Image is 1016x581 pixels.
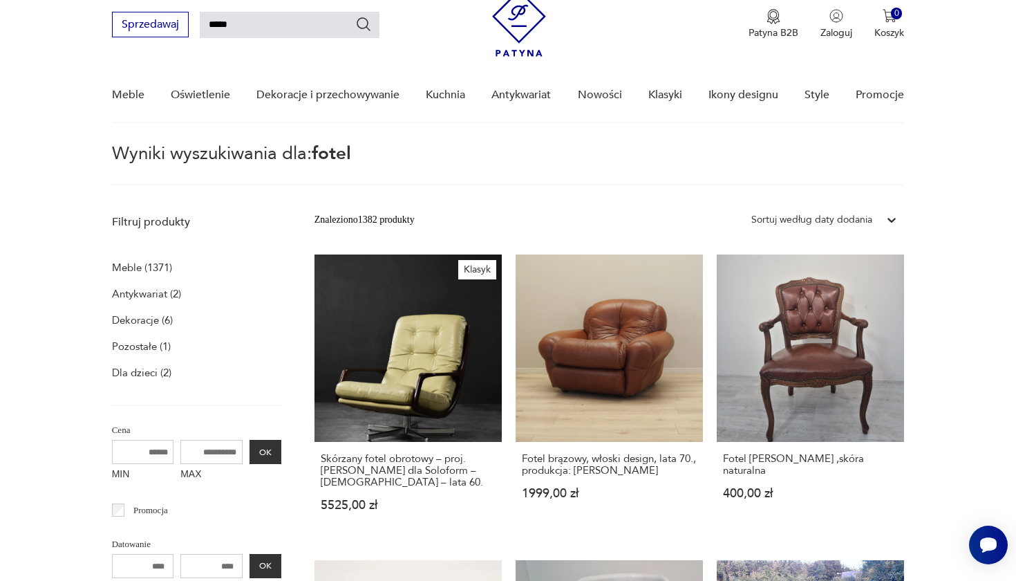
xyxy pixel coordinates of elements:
[708,68,778,122] a: Ikony designu
[312,141,351,166] span: fotel
[112,68,144,122] a: Meble
[749,9,798,39] button: Patyna B2B
[751,212,872,228] div: Sortuj według daty dodania
[112,284,181,304] a: Antykwariat (2)
[856,68,904,122] a: Promocje
[112,214,281,230] p: Filtruj produkty
[314,212,415,228] div: Znaleziono 1382 produkty
[522,453,697,477] h3: Fotel brązowy, włoski design, lata 70., produkcja: [PERSON_NAME]
[766,9,780,24] img: Ikona medalu
[355,16,372,33] button: Szukaj
[171,68,230,122] a: Oświetlenie
[426,68,465,122] a: Kuchnia
[321,499,496,511] p: 5525,00 zł
[491,68,551,122] a: Antykwariat
[321,453,496,488] h3: Skórzany fotel obrotowy – proj. [PERSON_NAME] dla Soloform – [DEMOGRAPHIC_DATA] – lata 60.
[820,9,852,39] button: Zaloguj
[112,423,281,438] p: Cena
[717,255,904,538] a: Fotel ludwik ,skóra naturalnaFotel [PERSON_NAME] ,skóra naturalna400,00 zł
[250,440,281,464] button: OK
[522,488,697,499] p: 1999,00 zł
[112,145,905,185] p: Wyniki wyszukiwania dla:
[112,311,173,330] a: Dekoracje (6)
[874,26,904,39] p: Koszyk
[112,363,171,382] a: Dla dzieci (2)
[883,9,896,23] img: Ikona koszyka
[516,255,703,538] a: Fotel brązowy, włoski design, lata 70., produkcja: WłochyFotel brązowy, włoski design, lata 70., ...
[891,8,903,19] div: 0
[969,526,1008,564] iframe: Smartsupp widget button
[112,464,174,486] label: MIN
[805,68,829,122] a: Style
[133,503,168,518] p: Promocja
[723,453,898,477] h3: Fotel [PERSON_NAME] ,skóra naturalna
[749,9,798,39] a: Ikona medaluPatyna B2B
[112,12,189,37] button: Sprzedawaj
[112,537,281,552] p: Datowanie
[874,9,904,39] button: 0Koszyk
[723,488,898,499] p: 400,00 zł
[250,554,281,578] button: OK
[112,258,172,277] a: Meble (1371)
[578,68,622,122] a: Nowości
[829,9,843,23] img: Ikonka użytkownika
[112,21,189,30] a: Sprzedawaj
[820,26,852,39] p: Zaloguj
[749,26,798,39] p: Patyna B2B
[648,68,682,122] a: Klasyki
[180,464,243,486] label: MAX
[112,337,171,356] a: Pozostałe (1)
[314,255,502,538] a: KlasykSkórzany fotel obrotowy – proj. Eugen Schmidt dla Soloform – Niemcy – lata 60.Skórzany fote...
[256,68,399,122] a: Dekoracje i przechowywanie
